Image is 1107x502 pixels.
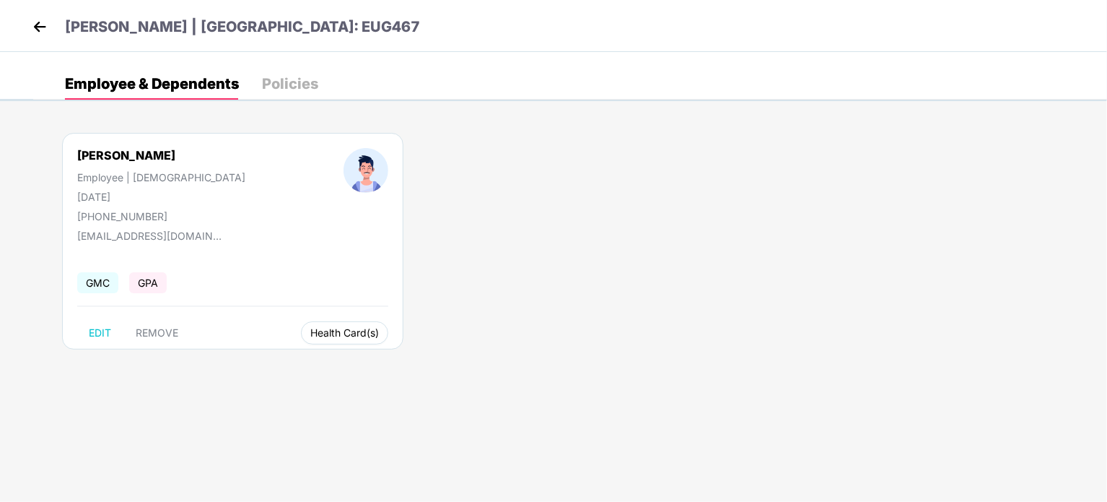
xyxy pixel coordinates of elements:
[129,272,167,293] span: GPA
[77,171,245,183] div: Employee | [DEMOGRAPHIC_DATA]
[136,327,178,339] span: REMOVE
[301,321,388,345] button: Health Card(s)
[77,272,118,293] span: GMC
[65,16,420,38] p: [PERSON_NAME] | [GEOGRAPHIC_DATA]: EUG467
[77,148,175,163] div: [PERSON_NAME]
[77,321,123,345] button: EDIT
[77,191,245,203] div: [DATE]
[124,321,190,345] button: REMOVE
[29,16,51,38] img: back
[262,77,318,91] div: Policies
[77,230,222,242] div: [EMAIL_ADDRESS][DOMAIN_NAME]
[77,210,245,222] div: [PHONE_NUMBER]
[344,148,388,193] img: profileImage
[310,329,379,337] span: Health Card(s)
[65,77,239,91] div: Employee & Dependents
[89,327,111,339] span: EDIT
